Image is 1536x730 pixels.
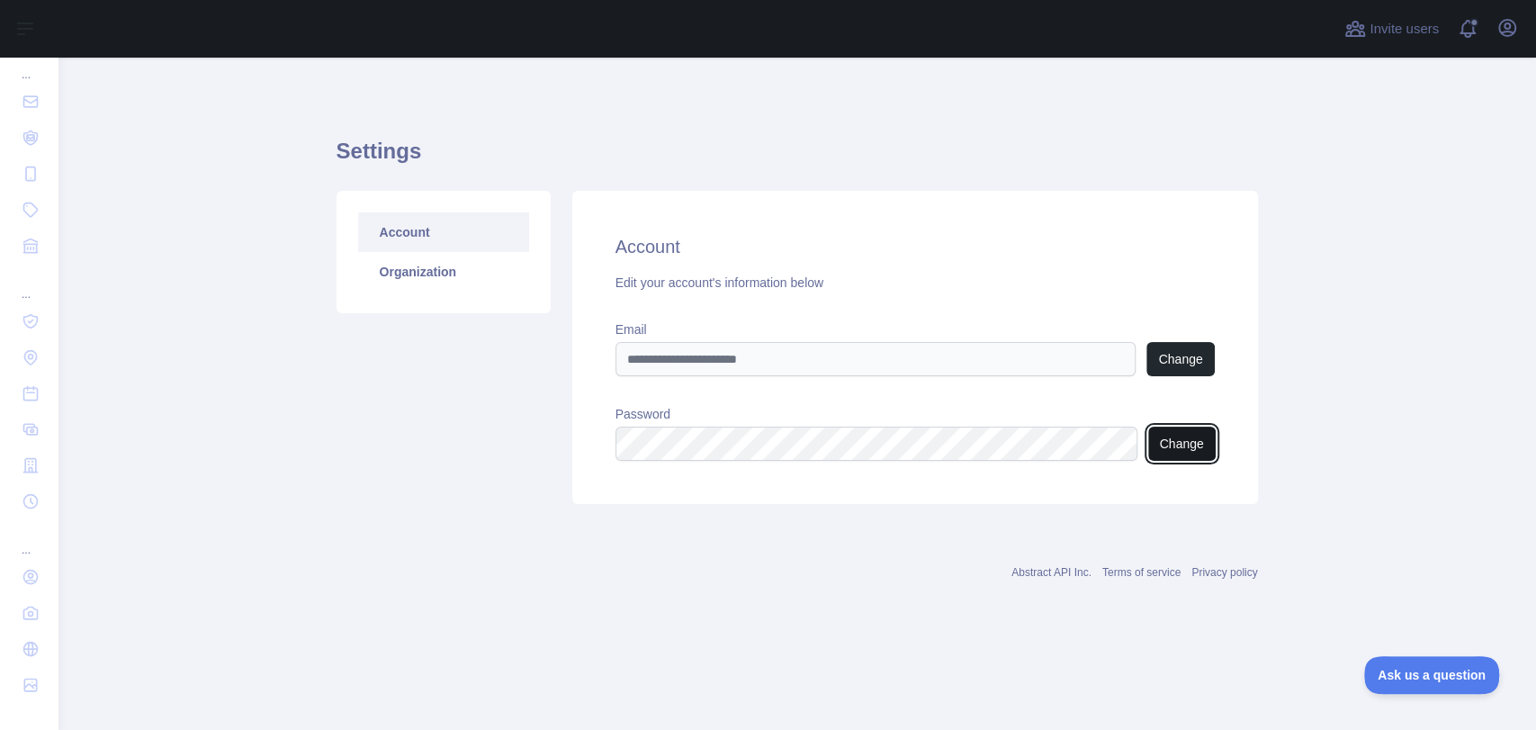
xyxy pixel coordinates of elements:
label: Password [615,405,1215,423]
label: Email [615,320,1215,338]
iframe: Toggle Customer Support [1364,656,1500,694]
div: ... [14,46,43,82]
div: Edit your account's information below [615,274,1215,292]
button: Invite users [1341,14,1442,43]
a: Organization [358,252,529,292]
a: Account [358,212,529,252]
a: Abstract API Inc. [1011,566,1091,579]
h1: Settings [337,137,1258,180]
h2: Account [615,234,1215,259]
button: Change [1146,342,1214,376]
a: Privacy policy [1191,566,1257,579]
div: ... [14,521,43,557]
div: ... [14,266,43,302]
span: Invite users [1370,19,1439,40]
a: Terms of service [1102,566,1181,579]
button: Change [1148,427,1216,461]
